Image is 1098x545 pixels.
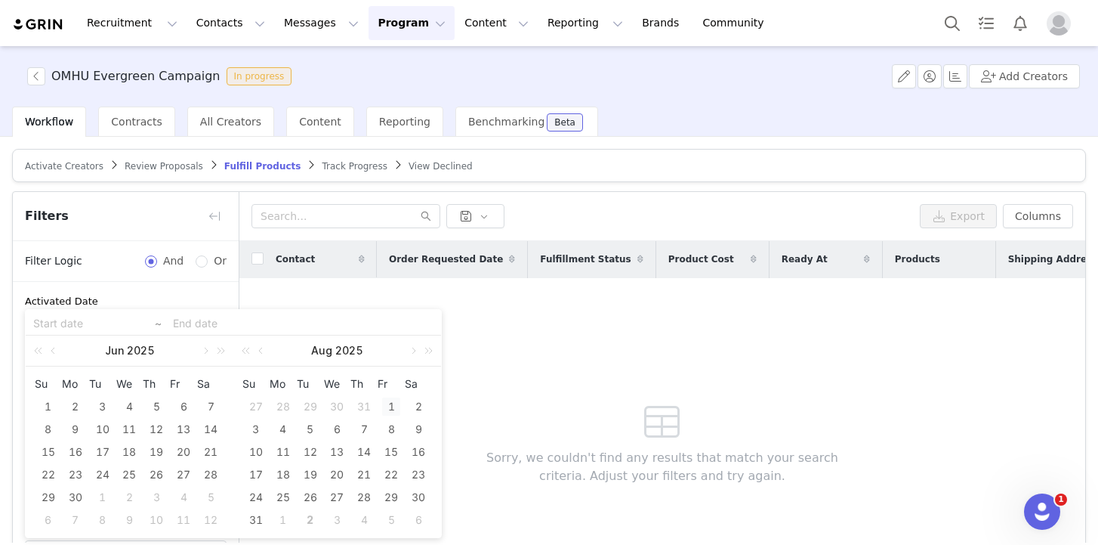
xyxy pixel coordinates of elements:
td: August 8, 2025 [378,418,405,441]
div: 11 [274,443,292,461]
img: grin logo [12,17,65,32]
td: August 25, 2025 [270,486,297,509]
button: Add Creators [969,64,1080,88]
span: Th [143,377,170,391]
td: June 12, 2025 [143,418,170,441]
td: August 15, 2025 [378,441,405,463]
span: Filters [25,207,69,225]
span: In progress [227,67,292,85]
button: Reporting [538,6,632,40]
td: June 5, 2025 [143,395,170,418]
button: Recruitment [78,6,187,40]
div: 12 [147,420,165,438]
a: Next year (Control + right) [416,336,436,366]
div: 12 [301,443,319,461]
td: August 7, 2025 [350,418,378,441]
div: 21 [355,466,373,484]
div: 26 [301,488,319,506]
span: Ready At [782,252,828,266]
div: 17 [247,466,265,484]
div: 29 [382,488,400,506]
span: Tu [297,377,324,391]
div: 16 [409,443,427,461]
div: 1 [382,398,400,416]
div: 8 [39,420,57,438]
div: 29 [39,488,57,506]
td: August 12, 2025 [297,441,324,463]
td: August 20, 2025 [324,463,351,486]
a: Brands [633,6,692,40]
td: June 6, 2025 [170,395,197,418]
div: 17 [94,443,112,461]
div: 2 [66,398,85,416]
span: Or [208,253,227,269]
td: June 20, 2025 [170,441,197,463]
button: Notifications [1004,6,1037,40]
td: June 16, 2025 [62,441,89,463]
div: 3 [247,420,265,438]
div: 1 [274,511,292,529]
div: 4 [174,488,193,506]
div: 4 [274,420,292,438]
td: June 10, 2025 [89,418,116,441]
span: Reporting [379,116,430,128]
button: Export [920,204,997,228]
div: 3 [147,488,165,506]
div: 25 [120,466,138,484]
td: June 23, 2025 [62,463,89,486]
td: June 8, 2025 [35,418,62,441]
th: Tue [297,373,324,395]
span: Products [895,252,940,266]
div: 31 [355,398,373,416]
th: Sun [242,373,270,395]
td: June 25, 2025 [116,463,143,486]
input: Search... [251,204,440,228]
td: August 2, 2025 [405,395,432,418]
div: 30 [328,398,346,416]
div: 5 [202,488,220,506]
td: June 27, 2025 [170,463,197,486]
input: End date [173,314,433,333]
div: 28 [355,488,373,506]
div: 4 [355,511,373,529]
a: Next year (Control + right) [208,336,228,366]
td: August 6, 2025 [324,418,351,441]
th: Sat [197,373,224,395]
div: 9 [66,420,85,438]
td: August 19, 2025 [297,463,324,486]
div: 18 [120,443,138,461]
td: August 28, 2025 [350,486,378,509]
td: September 3, 2025 [324,509,351,531]
div: 11 [174,511,193,529]
td: July 7, 2025 [62,509,89,531]
span: Shipping Address [1008,252,1098,266]
td: September 6, 2025 [405,509,432,531]
button: Content [455,6,538,40]
td: June 2, 2025 [62,395,89,418]
td: June 26, 2025 [143,463,170,486]
div: 5 [301,420,319,438]
span: Track Progress [322,161,387,172]
td: August 13, 2025 [324,441,351,463]
div: 3 [328,511,346,529]
span: Sa [405,377,432,391]
th: Mon [62,373,89,395]
td: July 4, 2025 [170,486,197,509]
td: August 24, 2025 [242,486,270,509]
td: September 5, 2025 [378,509,405,531]
td: July 31, 2025 [350,395,378,418]
td: July 9, 2025 [116,509,143,531]
div: 20 [174,443,193,461]
td: June 9, 2025 [62,418,89,441]
span: Content [299,116,341,128]
div: 10 [247,443,265,461]
span: We [116,377,143,391]
th: Fri [170,373,197,395]
td: August 31, 2025 [242,509,270,531]
td: July 11, 2025 [170,509,197,531]
div: 30 [409,488,427,506]
div: 9 [120,511,138,529]
span: We [324,377,351,391]
td: July 12, 2025 [197,509,224,531]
